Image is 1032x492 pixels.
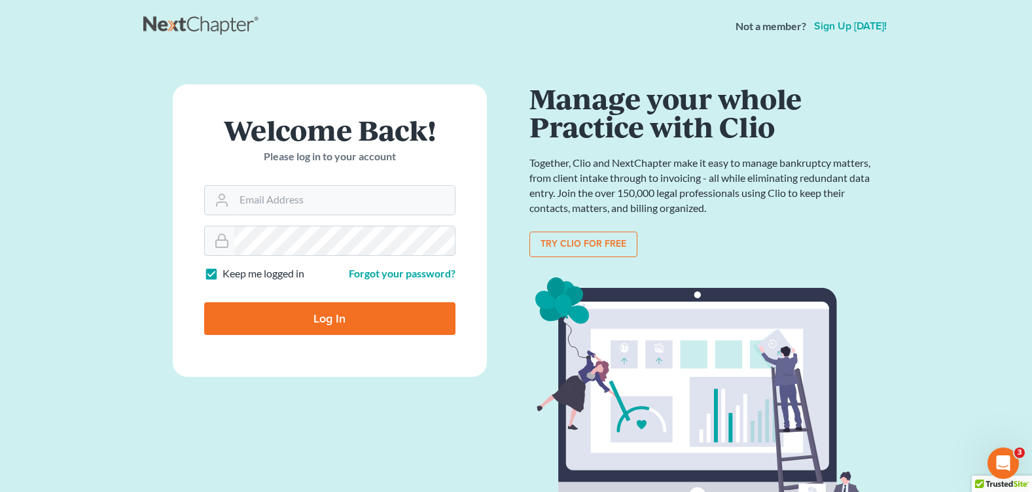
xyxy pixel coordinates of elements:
input: Email Address [234,186,455,215]
iframe: Intercom live chat [988,448,1019,479]
p: Together, Clio and NextChapter make it easy to manage bankruptcy matters, from client intake thro... [529,156,876,215]
h1: Welcome Back! [204,116,455,144]
strong: Not a member? [736,19,806,34]
p: Please log in to your account [204,149,455,164]
input: Log In [204,302,455,335]
a: Try clio for free [529,232,637,258]
a: Sign up [DATE]! [811,21,889,31]
label: Keep me logged in [222,266,304,281]
span: 3 [1014,448,1025,458]
a: Forgot your password? [349,267,455,279]
h1: Manage your whole Practice with Clio [529,84,876,140]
